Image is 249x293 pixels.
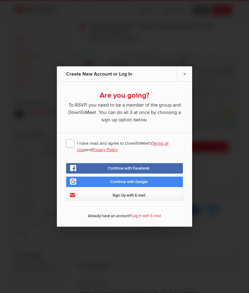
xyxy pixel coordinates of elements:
[177,66,192,81] a: ×
[108,166,150,171] span: Continue with Facebook
[66,66,134,82] div: Create New Account or Log In
[66,91,183,100] div: Are you going?
[66,177,183,187] a: Continue with Google
[66,163,183,174] a: Continue with Facebook
[132,213,161,218] a: Log In with E-mail
[110,179,148,184] span: Continue with Google
[113,193,145,198] span: Sign Up with E-mail
[66,212,183,222] p: Already have an account?
[66,100,183,123] span: To RSVP, you need to be a member of the group and DownToMeet. You can do all 3 at once by choosin...
[77,141,168,152] a: Terms of Use
[66,138,183,149] span: I have read and agree to DownToMeet's and
[66,190,183,201] a: Sign Up with E-mail
[92,147,118,152] a: Privacy Policy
